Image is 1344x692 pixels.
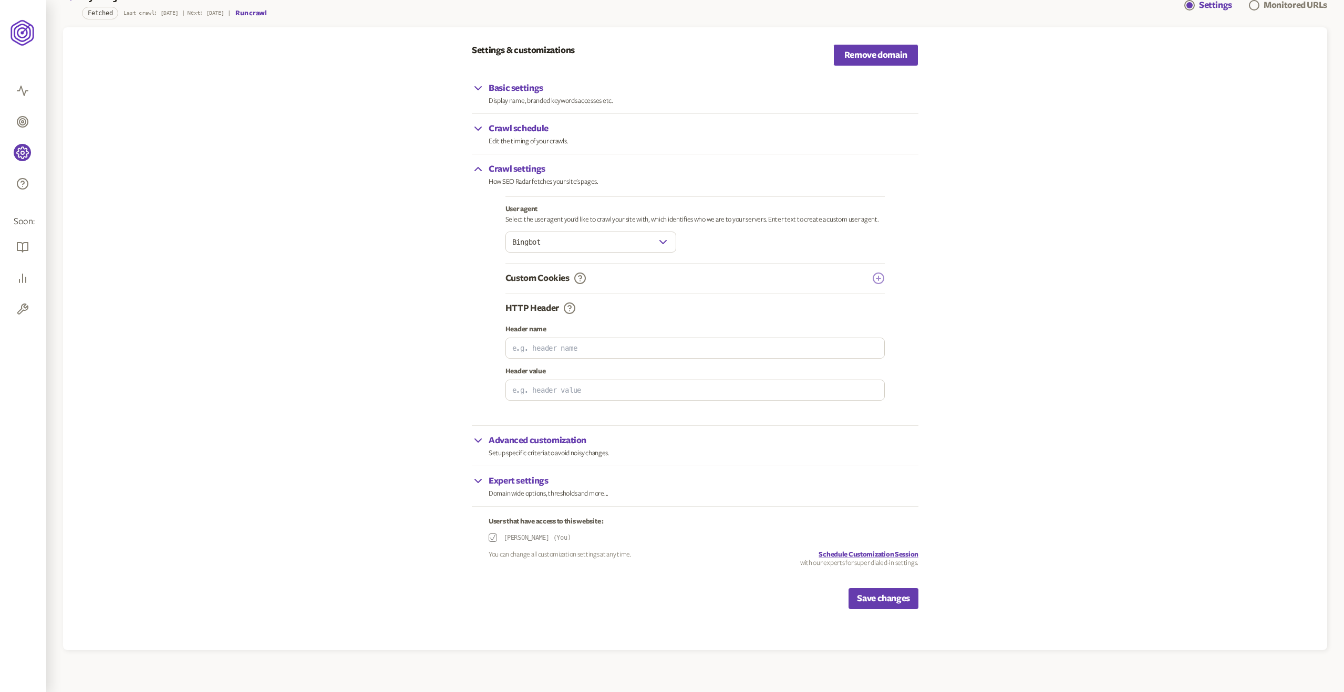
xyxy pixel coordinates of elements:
p: with our experts for super dialed-in settings. [489,559,918,567]
a: Remove domain [833,44,918,66]
p: Advanced customization [489,434,609,447]
p: How SEO Radar fetches your site's pages. [489,177,598,186]
input: e.g. header name [506,338,885,358]
p: Crawl schedule [489,122,568,135]
label: Header value [505,367,885,375]
p: Expert settings [489,475,608,487]
p: Custom Cookies [505,272,570,285]
a: Schedule Customization Session [819,550,918,559]
span: Soon: [14,216,33,228]
p: Display name, branded keywords accesses etc. [489,97,613,105]
label: User agent [505,205,885,213]
p: Domain wide options, thresholds and more... [489,489,608,498]
label: Header name [505,325,885,333]
span: Fetched [88,8,112,18]
p: Select the user agent you'd like to crawl your site with, which identifies who we are to your ser... [505,215,885,224]
input: user agent [506,232,657,252]
p: Setup specific criteria to avoid noisy changes. [489,449,609,457]
p: Crawl settings [489,163,598,175]
input: e.g. header value [506,380,885,400]
p: HTTP Header [505,302,559,314]
p: Settings & customizations [472,44,575,57]
button: Save changes [849,588,918,609]
p: You can change all customization settings at any time. [489,550,632,559]
p: Edit the timing of your crawls. [489,137,568,145]
p: Last crawl: [DATE] | Next: [DATE] | [123,10,230,16]
p: Users that have access to this website : [489,517,918,526]
button: Run crawl [235,9,266,17]
p: Basic settings [489,82,613,95]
